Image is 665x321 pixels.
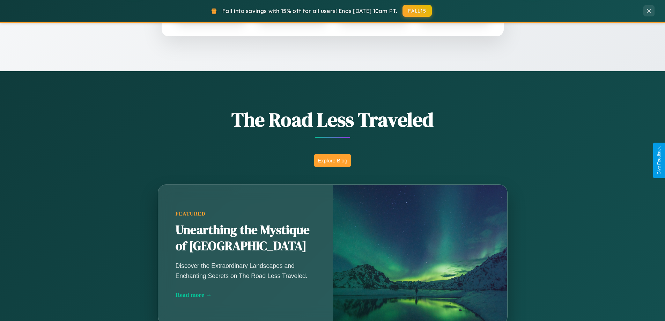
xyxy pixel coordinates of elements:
div: Read more → [176,291,315,299]
span: Fall into savings with 15% off for all users! Ends [DATE] 10am PT. [222,7,397,14]
button: FALL15 [402,5,432,17]
p: Discover the Extraordinary Landscapes and Enchanting Secrets on The Road Less Traveled. [176,261,315,280]
div: Featured [176,211,315,217]
h1: The Road Less Traveled [123,106,542,133]
h2: Unearthing the Mystique of [GEOGRAPHIC_DATA] [176,222,315,254]
div: Give Feedback [657,146,662,175]
button: Explore Blog [314,154,351,167]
